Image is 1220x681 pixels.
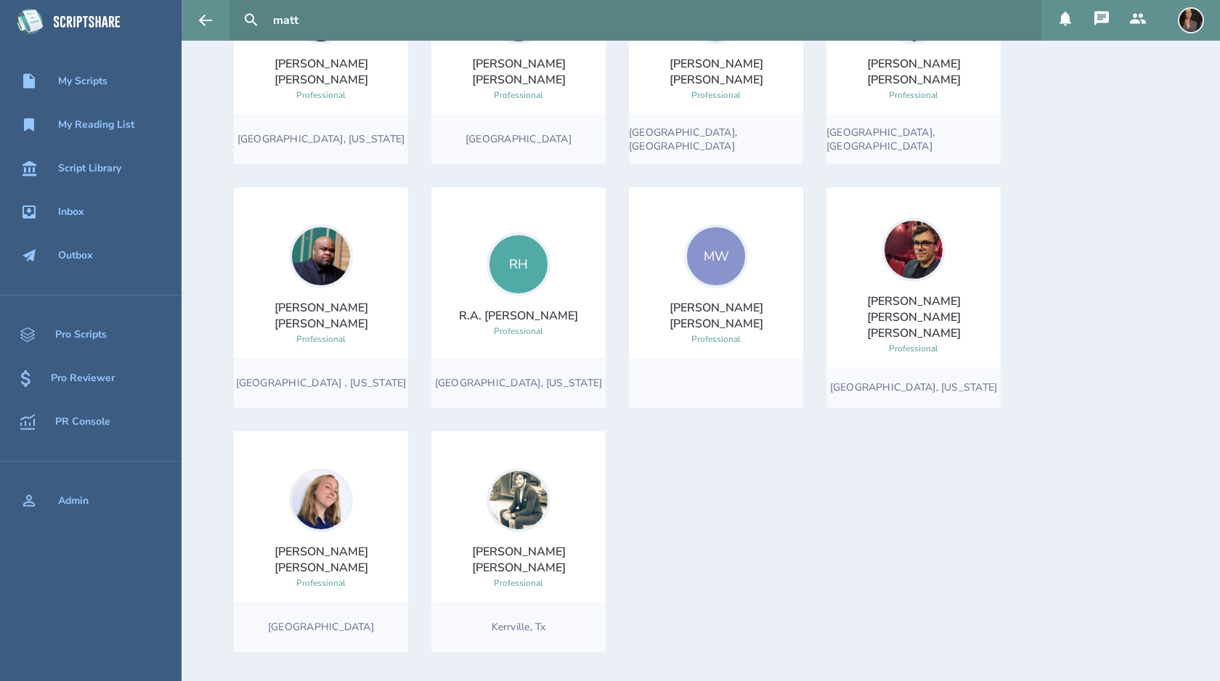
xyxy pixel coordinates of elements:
div: R.A. [PERSON_NAME] [459,308,578,324]
div: Professional [296,88,346,102]
div: [PERSON_NAME] [PERSON_NAME] [640,56,792,88]
div: RH [487,232,550,296]
div: [GEOGRAPHIC_DATA], [GEOGRAPHIC_DATA] [629,114,803,164]
a: [PERSON_NAME] [PERSON_NAME]Professional [245,468,396,590]
img: user_1754495517-crop.jpg [487,468,550,532]
div: [GEOGRAPHIC_DATA] , [US_STATE] [234,358,408,408]
div: [PERSON_NAME] [PERSON_NAME] [245,544,396,576]
div: Pro Scripts [55,329,107,340]
div: MW [684,224,748,288]
div: [GEOGRAPHIC_DATA] [431,114,606,164]
a: MW[PERSON_NAME] [PERSON_NAME]Professional [640,224,792,346]
div: [GEOGRAPHIC_DATA], [US_STATE] [826,367,1001,408]
div: [PERSON_NAME] [PERSON_NAME] [245,300,396,332]
div: Script Library [58,163,121,174]
a: RHR.A. [PERSON_NAME]Professional [459,225,578,346]
a: [PERSON_NAME] [PERSON_NAME]Professional [245,224,396,346]
div: Outbox [58,250,93,261]
div: Pro Reviewer [51,372,115,384]
div: Professional [296,576,346,590]
div: My Reading List [58,119,134,131]
div: Professional [494,576,543,590]
img: user_1604966854-crop.jpg [1178,7,1204,33]
div: My Scripts [58,76,107,87]
div: [GEOGRAPHIC_DATA] [234,602,408,652]
div: Professional [494,324,543,338]
div: Professional [296,332,346,346]
div: Professional [691,88,741,102]
a: [PERSON_NAME] [PERSON_NAME] [PERSON_NAME]Professional [838,218,989,356]
div: Professional [889,88,938,102]
div: Admin [58,495,89,507]
div: [PERSON_NAME] [PERSON_NAME] [443,544,594,576]
img: user_1711579672-crop.jpg [289,224,353,288]
div: [PERSON_NAME] [PERSON_NAME] [245,56,396,88]
div: [GEOGRAPHIC_DATA], [US_STATE] [234,114,408,164]
div: Professional [494,88,543,102]
img: user_1740095585-crop.jpg [882,218,945,282]
div: [GEOGRAPHIC_DATA], [US_STATE] [431,357,606,408]
div: Kerrville, Tx [431,602,606,652]
div: [GEOGRAPHIC_DATA], [GEOGRAPHIC_DATA] [826,114,1001,164]
div: Professional [691,332,741,346]
div: Inbox [58,206,84,218]
div: PR Console [55,416,110,428]
div: [PERSON_NAME] [PERSON_NAME] [443,56,594,88]
a: [PERSON_NAME] [PERSON_NAME]Professional [443,468,594,590]
div: [PERSON_NAME] [PERSON_NAME] [838,56,989,88]
div: Professional [889,341,938,356]
div: [PERSON_NAME] [PERSON_NAME] [PERSON_NAME] [838,293,989,341]
img: user_1715729414-crop.jpg [289,468,353,532]
div: [PERSON_NAME] [PERSON_NAME] [640,300,792,332]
